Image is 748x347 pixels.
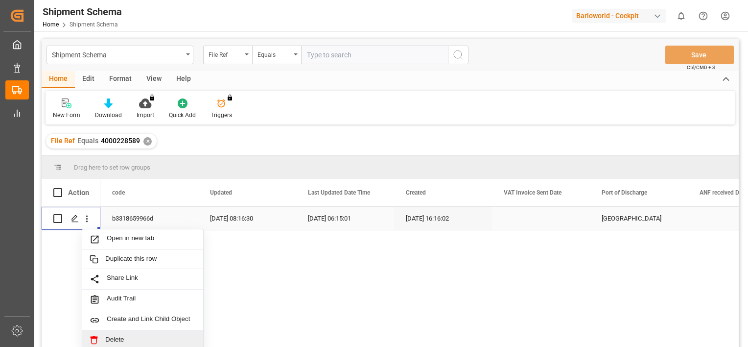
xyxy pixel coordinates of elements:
span: ANF received Date [700,189,747,196]
button: Help Center [692,5,714,27]
span: Updated [210,189,232,196]
div: [DATE] 16:16:02 [394,207,492,230]
div: Help [169,71,198,88]
div: Format [102,71,139,88]
div: ✕ [143,137,152,146]
input: Type to search [301,46,448,64]
div: Shipment Schema [52,48,183,60]
div: Quick Add [169,111,196,120]
button: Save [665,46,734,64]
span: code [112,189,125,196]
button: open menu [203,46,252,64]
span: Port of Discharge [602,189,647,196]
span: File Ref [51,137,75,145]
div: Home [42,71,75,88]
span: VAT Invoice Sent Date [504,189,561,196]
button: open menu [47,46,193,64]
div: View [139,71,169,88]
span: Last Updated Date Time [308,189,370,196]
div: Press SPACE to select this row. [42,207,100,230]
div: [GEOGRAPHIC_DATA] [590,207,688,230]
span: Drag here to set row groups [74,164,150,171]
button: Barloworld - Cockpit [572,6,670,25]
button: show 0 new notifications [670,5,692,27]
a: Home [43,21,59,28]
span: Ctrl/CMD + S [687,64,715,71]
div: b3318659966d [100,207,198,230]
div: [DATE] 08:16:30 [198,207,296,230]
span: Created [406,189,426,196]
span: 4000228589 [101,137,140,145]
div: Barloworld - Cockpit [572,9,666,23]
div: File Ref [209,48,242,59]
button: open menu [252,46,301,64]
div: Download [95,111,122,120]
div: [DATE] 06:15:01 [296,207,394,230]
span: Equals [77,137,98,145]
div: Edit [75,71,102,88]
div: Equals [257,48,291,59]
div: Shipment Schema [43,4,122,19]
button: search button [448,46,468,64]
div: Action [68,188,89,197]
div: New Form [53,111,80,120]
